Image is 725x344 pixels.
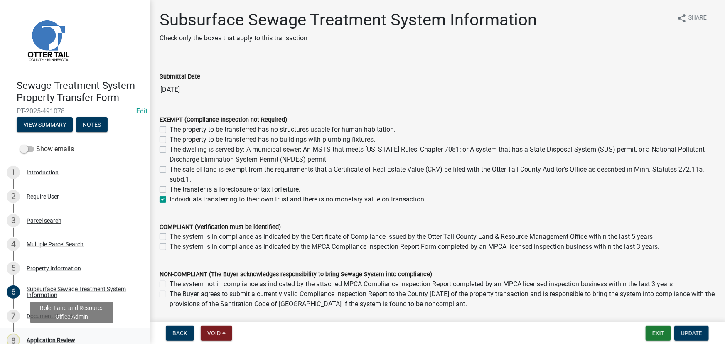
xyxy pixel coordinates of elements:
[170,232,653,242] label: The system is in compliance as indicated by the Certificate of Compliance issued by the Otter Tai...
[670,10,713,26] button: shareShare
[27,241,84,247] div: Multiple Parcel Search
[170,289,715,309] label: The Buyer agrees to submit a currently valid Compliance Inspection Report to the County [DATE] of...
[7,310,20,323] div: 7
[160,272,432,278] label: NON-COMPLIANT (The Buyer acknowledges responsibility to bring Sewage System into compliance)
[7,166,20,179] div: 1
[27,337,75,343] div: Application Review
[160,10,537,30] h1: Subsurface Sewage Treatment System Information
[170,279,673,289] label: The system not in compliance as indicated by the attached MPCA Compliance Inspection Report compl...
[160,224,281,230] label: COMPLIANT (Verification must be identified)
[20,144,74,154] label: Show emails
[170,242,659,252] label: The system is in compliance as indicated by the MPCA Compliance Inspection Report Form completed ...
[207,330,221,337] span: Void
[17,122,73,128] wm-modal-confirm: Summary
[7,238,20,251] div: 4
[27,194,59,199] div: Require User
[76,122,108,128] wm-modal-confirm: Notes
[172,330,187,337] span: Back
[76,117,108,132] button: Notes
[27,286,136,298] div: Subsurface Sewage Treatment System Information
[27,170,59,175] div: Introduction
[136,107,147,115] wm-modal-confirm: Edit Application Number
[17,9,79,71] img: Otter Tail County, Minnesota
[170,165,715,184] label: The sale of land is exempt from the requirements that a Certificate of Real Estate Value (CRV) be...
[27,265,81,271] div: Property Information
[170,184,300,194] label: The transfer is a foreclosure or tax forfeiture.
[160,117,287,123] label: EXEMPT (Compliance Inspection not Required)
[17,117,73,132] button: View Summary
[677,13,687,23] i: share
[27,218,61,224] div: Parcel search
[7,214,20,227] div: 3
[7,262,20,275] div: 5
[170,135,375,145] label: The property to be transferred has no buildings with plumbing fixtures.
[688,13,707,23] span: Share
[201,326,232,341] button: Void
[7,190,20,203] div: 2
[27,313,73,319] div: Document Upload
[17,107,133,115] span: PT-2025-491078
[166,326,194,341] button: Back
[681,330,702,337] span: Update
[160,74,200,80] label: Submittal Date
[7,285,20,299] div: 6
[646,326,671,341] button: Exit
[136,107,147,115] a: Edit
[30,302,113,323] div: Role: Land and Resource Office Admin
[170,194,424,204] label: Individuals transferring to their own trust and there is no monetary value on transaction
[160,33,537,43] p: Check only the boxes that apply to this transaction
[674,326,709,341] button: Update
[170,145,715,165] label: The dwelling is served by: A municipal sewer; An MSTS that meets [US_STATE] Rules, Chapter 7081; ...
[170,125,396,135] label: The property to be transferred has no structures usable for human habitation.
[17,80,143,104] h4: Sewage Treatment System Property Transfer Form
